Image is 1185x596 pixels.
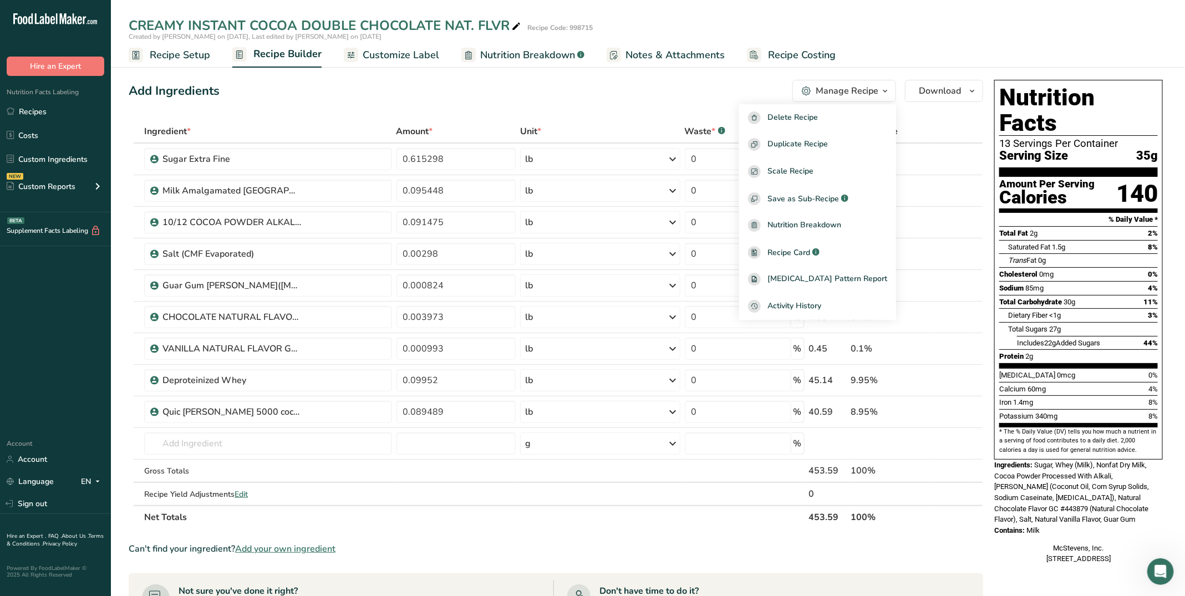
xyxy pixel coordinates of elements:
[162,152,301,166] div: Sugar Extra Fine
[144,432,391,455] input: Add Ingredient
[461,43,584,68] a: Nutrition Breakdown
[999,190,1095,206] div: Calories
[525,247,533,261] div: lb
[739,185,896,212] button: Save as Sub-Recipe
[999,427,1158,455] section: * The % Daily Value (DV) tells you how much a nutrient in a serving of food contributes to a dail...
[994,461,1149,523] span: Sugar, Whey (Milk), Nonfat Dry Milk, Cocoa Powder Processed With Alkali, [PERSON_NAME] (Coconut O...
[739,212,896,239] a: Nutrition Breakdown
[767,247,810,258] span: Recipe Card
[1148,243,1158,251] span: 8%
[739,104,896,131] button: Delete Recipe
[162,279,301,292] div: Guar Gum [PERSON_NAME]([MEDICAL_DATA] BLN200HV)
[1049,325,1061,333] span: 27g
[999,371,1055,379] span: [MEDICAL_DATA]
[235,489,248,500] span: Edit
[520,125,541,138] span: Unit
[994,526,1025,534] span: Contains:
[129,43,210,68] a: Recipe Setup
[767,138,828,151] span: Duplicate Recipe
[851,464,930,477] div: 100%
[1148,385,1158,393] span: 4%
[767,300,821,313] span: Activity History
[363,48,439,63] span: Customize Label
[7,472,54,491] a: Language
[162,342,301,355] div: VANILLA NATURAL FLAVOR GC # 443881
[999,412,1034,420] span: Potassium
[129,542,983,556] div: Can't find your ingredient?
[999,352,1024,360] span: Protein
[809,464,847,477] div: 453.59
[685,125,725,138] div: Waste
[7,532,46,540] a: Hire an Expert .
[999,270,1037,278] span: Cholesterol
[816,84,878,98] div: Manage Recipe
[162,374,301,387] div: Deproteinized Whey
[144,488,391,500] div: Recipe Yield Adjustments
[525,152,533,166] div: lb
[1017,339,1100,347] span: Includes Added Sugars
[232,42,322,68] a: Recipe Builder
[767,111,818,124] span: Delete Recipe
[767,193,839,205] span: Save as Sub-Recipe
[809,487,847,501] div: 0
[1143,339,1158,347] span: 44%
[767,165,813,178] span: Scale Recipe
[994,461,1033,469] span: Ingredients:
[525,374,533,387] div: lb
[999,298,1062,306] span: Total Carbohydrate
[1148,284,1158,292] span: 4%
[1026,526,1040,534] span: Milk
[235,542,335,556] span: Add your own ingredient
[1148,229,1158,237] span: 2%
[525,216,533,229] div: lb
[849,505,933,528] th: 100%
[1049,311,1061,319] span: <1g
[1044,339,1056,347] span: 22g
[129,82,220,100] div: Add Ingredients
[253,47,322,62] span: Recipe Builder
[809,405,847,419] div: 40.59
[525,405,533,419] div: lb
[807,505,849,528] th: 453.59
[1057,371,1075,379] span: 0mcg
[525,310,533,324] div: lb
[142,505,807,528] th: Net Totals
[999,85,1158,136] h1: Nutrition Facts
[7,57,104,76] button: Hire an Expert
[1038,256,1046,264] span: 0g
[739,266,896,293] a: [MEDICAL_DATA] Pattern Report
[607,43,725,68] a: Notes & Attachments
[739,158,896,185] button: Scale Recipe
[767,273,887,286] span: [MEDICAL_DATA] Pattern Report
[144,125,191,138] span: Ingredient
[999,398,1011,406] span: Iron
[767,219,841,232] span: Nutrition Breakdown
[999,213,1158,226] section: % Daily Value *
[344,43,439,68] a: Customize Label
[999,229,1028,237] span: Total Fat
[7,181,75,192] div: Custom Reports
[1008,311,1047,319] span: Dietary Fiber
[144,465,391,477] div: Gross Totals
[525,279,533,292] div: lb
[162,310,301,324] div: CHOCOLATE NATURAL FLAVOR GC# 443879
[162,184,301,197] div: Milk Amalgamated [GEOGRAPHIC_DATA]
[739,131,896,159] button: Duplicate Recipe
[999,385,1026,393] span: Calcium
[851,374,930,387] div: 9.95%
[1008,243,1050,251] span: Saturated Fat
[1136,149,1158,163] span: 35g
[1148,371,1158,379] span: 0%
[150,48,210,63] span: Recipe Setup
[1143,298,1158,306] span: 11%
[905,80,983,102] button: Download
[1148,412,1158,420] span: 8%
[1008,256,1026,264] i: Trans
[7,532,104,548] a: Terms & Conditions .
[809,342,847,355] div: 0.45
[1028,385,1046,393] span: 60mg
[129,16,523,35] div: CREAMY INSTANT COCOA DOUBLE CHOCOLATE NAT. FLVR
[7,173,23,180] div: NEW
[1148,311,1158,319] span: 3%
[7,565,104,578] div: Powered By FoodLabelMaker © 2025 All Rights Reserved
